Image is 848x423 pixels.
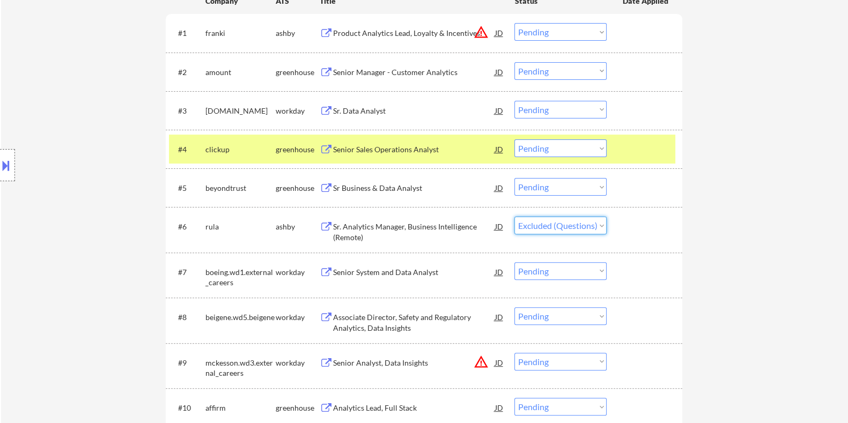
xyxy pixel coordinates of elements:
div: franki [205,28,275,39]
div: Senior System and Data Analyst [333,267,495,278]
div: #1 [178,28,196,39]
div: workday [275,312,319,323]
button: warning_amber [473,354,488,369]
div: JD [493,262,504,281]
div: JD [493,398,504,417]
div: greenhouse [275,67,319,78]
div: JD [493,62,504,81]
div: Product Analytics Lead, Loyalty & Incentives [333,28,495,39]
div: ashby [275,221,319,232]
div: rula [205,221,275,232]
div: ashby [275,28,319,39]
div: Analytics Lead, Full Stack [333,403,495,413]
div: Sr Business & Data Analyst [333,183,495,194]
div: Senior Manager - Customer Analytics [333,67,495,78]
div: #9 [178,358,196,368]
div: JD [493,353,504,372]
div: workday [275,358,319,368]
div: beyondtrust [205,183,275,194]
div: JD [493,139,504,159]
div: workday [275,106,319,116]
button: warning_amber [473,25,488,40]
div: Sr. Data Analyst [333,106,495,116]
div: Associate Director, Safety and Regulatory Analytics, Data Insights [333,312,495,333]
div: affirm [205,403,275,413]
div: [DOMAIN_NAME] [205,106,275,116]
div: greenhouse [275,144,319,155]
div: JD [493,101,504,120]
div: #10 [178,403,196,413]
div: boeing.wd1.external_careers [205,267,275,288]
div: JD [493,217,504,236]
div: clickup [205,144,275,155]
div: workday [275,267,319,278]
div: greenhouse [275,183,319,194]
div: Senior Analyst, Data Insights [333,358,495,368]
div: JD [493,307,504,326]
div: Sr. Analytics Manager, Business Intelligence (Remote) [333,221,495,242]
div: #7 [178,267,196,278]
div: greenhouse [275,403,319,413]
div: JD [493,178,504,197]
div: mckesson.wd3.external_careers [205,358,275,379]
div: #8 [178,312,196,323]
div: amount [205,67,275,78]
div: Senior Sales Operations Analyst [333,144,495,155]
div: beigene.wd5.beigene [205,312,275,323]
div: JD [493,23,504,42]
